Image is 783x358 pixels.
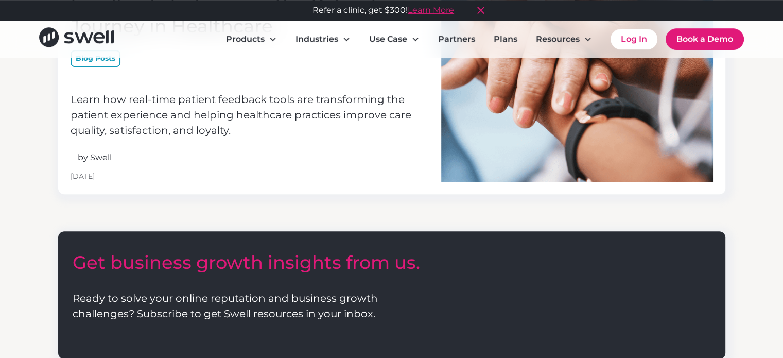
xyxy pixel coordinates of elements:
[485,29,526,49] a: Plans
[78,151,88,164] div: by
[536,33,580,45] div: Resources
[226,33,265,45] div: Products
[369,33,407,45] div: Use Case
[73,252,488,274] h3: Get business growth insights from us.
[71,92,433,138] p: Learn how real-time patient feedback tools are transforming the patient experience and helping he...
[666,28,744,50] a: Book a Demo
[312,4,454,16] div: Refer a clinic, get $300!
[73,291,488,321] p: Ready to solve your online reputation and business growth challenges? Subscribe to get Swell reso...
[430,29,483,49] a: Partners
[611,29,657,49] a: Log In
[295,33,338,45] div: Industries
[71,50,120,67] div: Blog Posts
[90,151,112,164] div: Swell
[408,5,454,15] a: Learn More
